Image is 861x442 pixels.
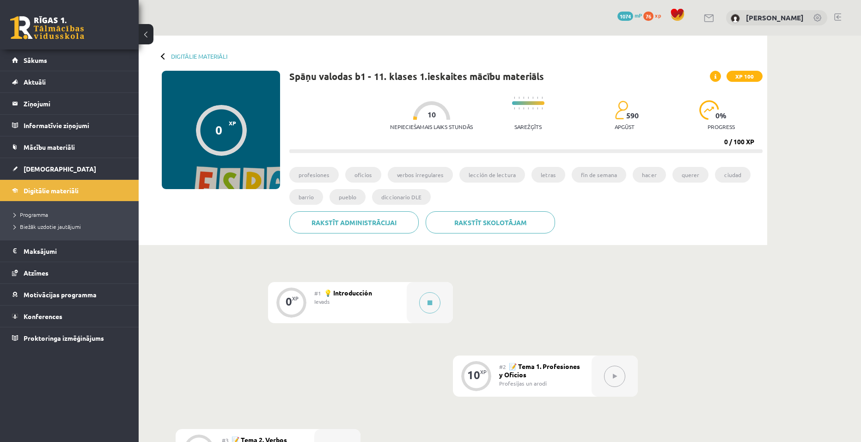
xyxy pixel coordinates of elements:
a: Mācību materiāli [12,136,127,158]
img: icon-short-line-57e1e144782c952c97e751825c79c345078a6d821885a25fce030b3d8c18986b.svg [537,97,538,99]
a: Rakstīt skolotājam [426,211,555,233]
span: 590 [626,111,639,120]
span: [DEMOGRAPHIC_DATA] [24,165,96,173]
a: [PERSON_NAME] [746,13,804,22]
p: Nepieciešamais laiks stundās [390,123,473,130]
span: 10 [427,110,436,119]
a: Sākums [12,49,127,71]
span: Aktuāli [24,78,46,86]
p: Sarežģīts [514,123,542,130]
span: Motivācijas programma [24,290,97,299]
li: ciudad [715,167,751,183]
img: icon-short-line-57e1e144782c952c97e751825c79c345078a6d821885a25fce030b3d8c18986b.svg [537,107,538,110]
span: #1 [314,289,321,297]
img: icon-short-line-57e1e144782c952c97e751825c79c345078a6d821885a25fce030b3d8c18986b.svg [514,97,515,99]
div: Ievads [314,297,400,306]
img: icon-short-line-57e1e144782c952c97e751825c79c345078a6d821885a25fce030b3d8c18986b.svg [519,107,519,110]
p: apgūst [615,123,635,130]
a: Rakstīt administrācijai [289,211,419,233]
span: Sākums [24,56,47,64]
p: progress [708,123,735,130]
img: icon-progress-161ccf0a02000e728c5f80fcf4c31c7af3da0e1684b2b1d7c360e028c24a22f1.svg [699,100,719,120]
img: icon-short-line-57e1e144782c952c97e751825c79c345078a6d821885a25fce030b3d8c18986b.svg [519,97,519,99]
div: XP [292,296,299,301]
img: Aleksis Āboliņš [731,14,740,23]
span: 📝 Tema 1. Profesiones y Oficios [499,362,580,379]
span: 💡 Introducción [324,289,372,297]
span: 1074 [617,12,633,21]
span: XP [229,120,236,126]
legend: Maksājumi [24,240,127,262]
img: icon-short-line-57e1e144782c952c97e751825c79c345078a6d821885a25fce030b3d8c18986b.svg [514,107,515,110]
img: icon-short-line-57e1e144782c952c97e751825c79c345078a6d821885a25fce030b3d8c18986b.svg [528,107,529,110]
a: Rīgas 1. Tālmācības vidusskola [10,16,84,39]
a: 76 xp [643,12,666,19]
a: [DEMOGRAPHIC_DATA] [12,158,127,179]
span: Proktoringa izmēģinājums [24,334,104,342]
span: Biežāk uzdotie jautājumi [14,223,81,230]
a: Ziņojumi [12,93,127,114]
li: lección de lectura [459,167,525,183]
li: querer [672,167,708,183]
span: 76 [643,12,653,21]
legend: Informatīvie ziņojumi [24,115,127,136]
div: 10 [467,371,480,379]
span: Atzīmes [24,269,49,277]
li: letras [531,167,565,183]
div: 0 [215,123,222,137]
a: Konferences [12,306,127,327]
li: fin de semana [572,167,626,183]
li: profesiones [289,167,339,183]
img: students-c634bb4e5e11cddfef0936a35e636f08e4e9abd3cc4e673bd6f9a4125e45ecb1.svg [615,100,628,120]
a: Atzīmes [12,262,127,283]
img: icon-short-line-57e1e144782c952c97e751825c79c345078a6d821885a25fce030b3d8c18986b.svg [528,97,529,99]
a: 1074 mP [617,12,642,19]
img: icon-short-line-57e1e144782c952c97e751825c79c345078a6d821885a25fce030b3d8c18986b.svg [523,107,524,110]
legend: Ziņojumi [24,93,127,114]
div: XP [480,369,487,374]
a: Aktuāli [12,71,127,92]
span: #2 [499,363,506,370]
div: Profesijas un arodi [499,379,585,387]
a: Biežāk uzdotie jautājumi [14,222,129,231]
li: hacer [633,167,666,183]
img: icon-short-line-57e1e144782c952c97e751825c79c345078a6d821885a25fce030b3d8c18986b.svg [542,97,543,99]
h1: Spāņu valodas b1 - 11. klases 1.ieskaites mācību materiāls [289,71,544,82]
div: 0 [286,297,292,306]
a: Motivācijas programma [12,284,127,305]
li: verbos irregulares [388,167,453,183]
span: Mācību materiāli [24,143,75,151]
span: Digitālie materiāli [24,186,79,195]
li: pueblo [330,189,366,205]
span: XP 100 [727,71,763,82]
a: Proktoringa izmēģinājums [12,327,127,349]
span: 0 % [715,111,727,120]
a: Programma [14,210,129,219]
li: diccionario DLE [372,189,431,205]
span: mP [635,12,642,19]
li: barrio [289,189,323,205]
span: Konferences [24,312,62,320]
img: icon-short-line-57e1e144782c952c97e751825c79c345078a6d821885a25fce030b3d8c18986b.svg [523,97,524,99]
a: Digitālie materiāli [171,53,227,60]
a: Informatīvie ziņojumi [12,115,127,136]
span: xp [655,12,661,19]
li: oficios [345,167,381,183]
span: Programma [14,211,48,218]
img: icon-short-line-57e1e144782c952c97e751825c79c345078a6d821885a25fce030b3d8c18986b.svg [542,107,543,110]
a: Maksājumi [12,240,127,262]
a: Digitālie materiāli [12,180,127,201]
